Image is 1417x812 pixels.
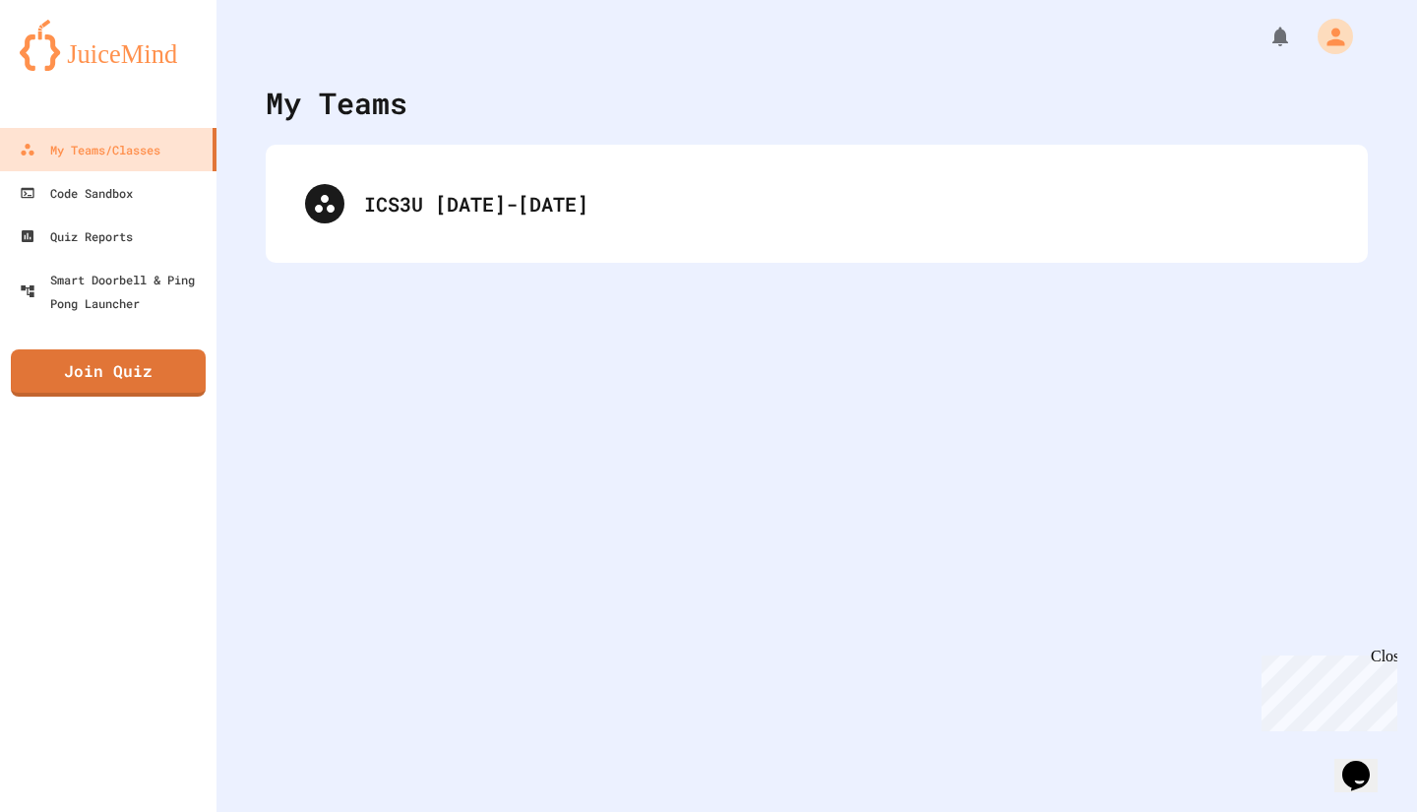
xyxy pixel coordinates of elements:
div: ICS3U [DATE]-[DATE] [285,164,1348,243]
div: My Teams [266,81,407,125]
div: My Teams/Classes [20,138,160,161]
div: Quiz Reports [20,224,133,248]
div: Smart Doorbell & Ping Pong Launcher [20,268,209,315]
iframe: chat widget [1254,648,1397,731]
a: Join Quiz [11,349,206,397]
div: My Notifications [1232,20,1297,53]
div: Code Sandbox [20,181,133,205]
iframe: chat widget [1334,733,1397,792]
img: logo-orange.svg [20,20,197,71]
div: Chat with us now!Close [8,8,136,125]
div: ICS3U [DATE]-[DATE] [364,189,1328,219]
div: My Account [1297,14,1358,59]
